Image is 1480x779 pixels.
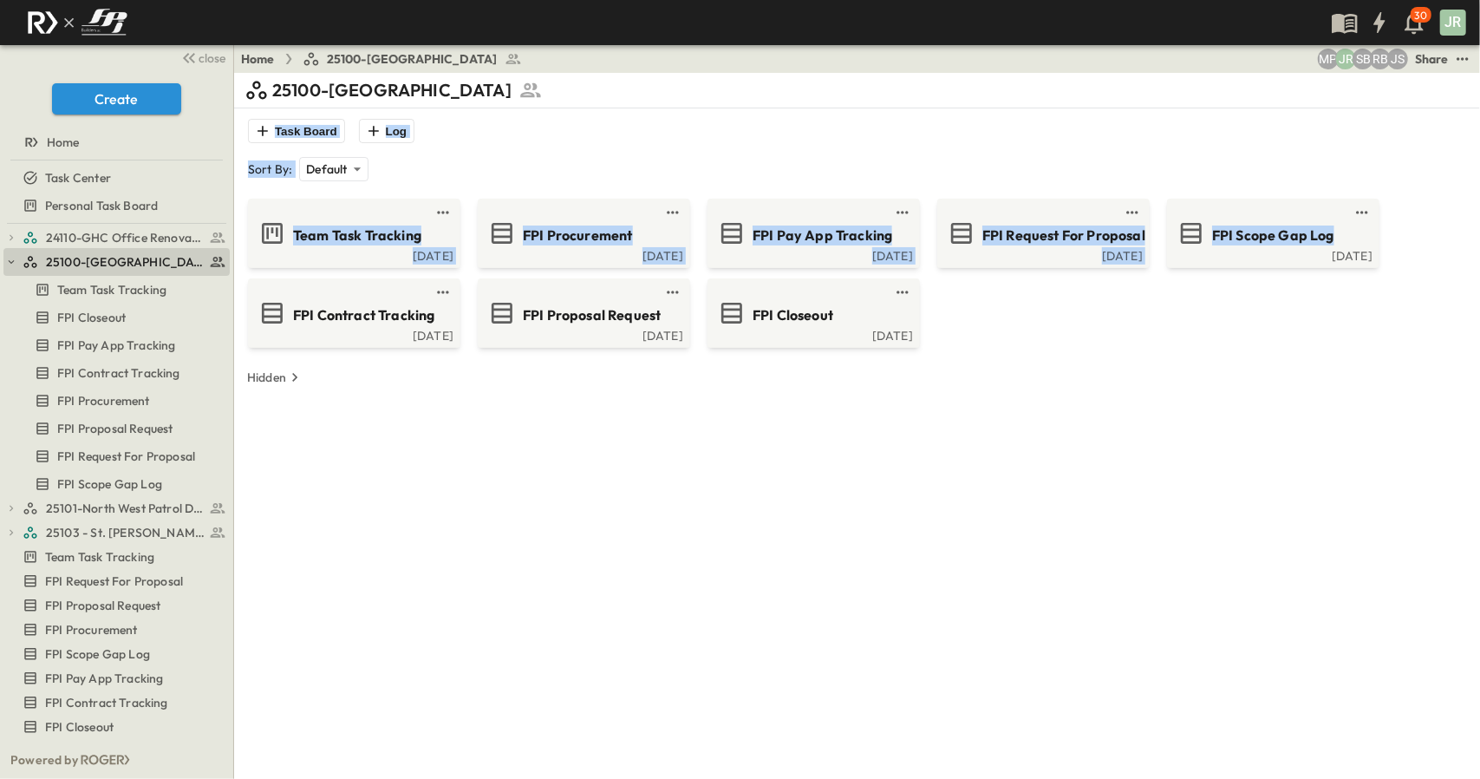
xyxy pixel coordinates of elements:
span: FPI Procurement [57,392,150,409]
a: [DATE] [1170,247,1372,261]
div: FPI Scope Gap Logtest [3,470,230,498]
a: [DATE] [941,247,1143,261]
div: FPI Pay App Trackingtest [3,331,230,359]
a: [DATE] [481,247,683,261]
button: test [892,282,913,303]
a: 25100-[GEOGRAPHIC_DATA] [303,50,522,68]
span: 25101-North West Patrol Division [46,500,205,517]
p: Default [306,160,347,178]
span: FPI Closeout [57,309,126,326]
a: FPI Proposal Request [3,416,226,441]
span: Task Center [45,169,111,187]
div: Jayden Ramirez (jramirez@fpibuilders.com) [1335,49,1356,69]
span: FPI Procurement [523,226,633,245]
span: FPI Procurement [45,621,138,638]
p: Hidden [247,369,286,386]
a: FPI Request For Proposal [941,219,1143,247]
div: JR [1440,10,1466,36]
span: Personal Task Board [45,197,158,214]
span: 24110-GHC Office Renovations [46,229,205,246]
a: 25101-North West Patrol Division [23,496,226,520]
span: 25100-Vanguard Prep School [46,253,205,271]
div: [DATE] [251,247,453,261]
p: Sort By: [248,160,292,178]
div: FPI Pay App Trackingtest [3,664,230,692]
a: FPI Contract Tracking [3,691,226,715]
a: FPI Contract Tracking [251,299,453,327]
div: FPI Procurementtest [3,616,230,644]
a: FPI Request For Proposal [3,444,226,468]
span: FPI Closeout [753,305,833,325]
div: FPI Contract Trackingtest [3,689,230,717]
div: Personal Task Boardtest [3,192,230,219]
p: 30 [1415,9,1427,23]
a: FPI Scope Gap Log [1170,219,1372,247]
button: JR [1438,8,1468,37]
span: FPI Contract Tracking [45,694,168,711]
div: Jesse Sullivan (jsullivan@fpibuilders.com) [1387,49,1408,69]
button: test [1352,202,1372,223]
span: FPI Proposal Request [57,420,173,437]
div: Monica Pruteanu (mpruteanu@fpibuilders.com) [1318,49,1339,69]
div: [DATE] [711,327,913,341]
a: Team Task Tracking [251,219,453,247]
span: FPI Contract Tracking [57,364,180,382]
div: 24110-GHC Office Renovationstest [3,224,230,252]
a: Team Task Tracking [3,545,226,569]
button: test [1122,202,1143,223]
a: Home [241,50,275,68]
a: [DATE] [481,327,683,341]
div: Team Task Trackingtest [3,276,230,304]
button: test [433,202,453,223]
a: FPI Scope Gap Log [3,472,226,496]
span: FPI Pay App Tracking [45,670,163,687]
div: Team Task Trackingtest [3,543,230,571]
span: Home [47,134,80,151]
a: FPI Contract Tracking [3,361,226,385]
button: test [1452,49,1473,69]
span: FPI Scope Gap Log [1212,226,1334,245]
span: FPI Pay App Tracking [753,226,892,245]
div: Sterling Barnett (sterling@fpibuilders.com) [1353,49,1373,69]
button: Create [52,83,181,115]
div: 25103 - St. [PERSON_NAME] Phase 2test [3,519,230,547]
div: Regina Barnett (rbarnett@fpibuilders.com) [1370,49,1391,69]
a: Team Task Tracking [3,278,226,302]
div: FPI Procurementtest [3,387,230,415]
span: FPI Proposal Request [523,305,661,325]
span: FPI Scope Gap Log [57,475,162,493]
div: FPI Proposal Requesttest [3,592,230,619]
button: test [662,202,683,223]
button: test [662,282,683,303]
a: Home [3,130,226,154]
a: FPI Procurement [3,618,226,642]
span: FPI Request For Proposal [982,226,1145,245]
span: Team Task Tracking [57,281,166,298]
div: Share [1415,50,1449,68]
div: FPI Contract Trackingtest [3,359,230,387]
a: FPI Pay App Tracking [3,666,226,691]
a: FPI Proposal Request [481,299,683,327]
a: FPI Procurement [3,389,226,413]
a: FPI Closeout [3,715,226,739]
a: FPI Closeout [711,299,913,327]
div: Default [299,157,368,181]
span: FPI Request For Proposal [57,448,195,465]
a: [DATE] [251,327,453,341]
img: c8d7d1ed905e502e8f77bf7063faec64e13b34fdb1f2bdd94b0e311fc34f8000.png [21,4,134,41]
a: FPI Closeout [3,305,226,330]
span: 25103 - St. [PERSON_NAME] Phase 2 [46,524,205,541]
span: close [199,49,226,67]
a: FPI Pay App Tracking [3,333,226,357]
nav: breadcrumbs [241,50,532,68]
div: FPI Request For Proposaltest [3,442,230,470]
a: FPI Procurement [481,219,683,247]
span: 25100-[GEOGRAPHIC_DATA] [327,50,498,68]
a: [DATE] [711,247,913,261]
a: 25100-Vanguard Prep School [23,250,226,274]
